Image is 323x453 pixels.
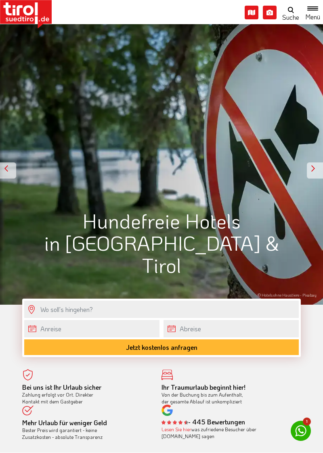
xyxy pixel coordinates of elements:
input: Wo soll's hingehen? [24,301,299,318]
img: google [161,405,173,416]
b: - 445 Bewertungen [161,418,245,426]
a: 1 [291,421,311,441]
b: Ihr Traumurlaub beginnt hier! [161,383,245,391]
div: Bester Preis wird garantiert - keine Zusatzkosten - absolute Transparenz [22,420,149,440]
div: was zufriedene Besucher über [DOMAIN_NAME] sagen [161,426,289,440]
span: 1 [303,418,311,426]
a: Lesen Sie hier [161,426,191,432]
input: Abreise [164,320,299,337]
b: Mehr Urlaub für weniger Geld [22,418,107,427]
div: Zahlung erfolgt vor Ort. Direkter Kontakt mit dem Gastgeber [22,384,149,405]
b: Bei uns ist Ihr Urlaub sicher [22,383,101,391]
i: Fotogalerie [263,6,277,19]
button: Toggle navigation [302,5,323,20]
h1: Hundefreie Hotels in [GEOGRAPHIC_DATA] & Tirol [22,210,301,276]
i: Karte öffnen [245,6,258,19]
input: Anreise [24,320,159,337]
div: Von der Buchung bis zum Aufenthalt, der gesamte Ablauf ist unkompliziert [161,384,289,405]
button: Jetzt kostenlos anfragen [24,339,299,355]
